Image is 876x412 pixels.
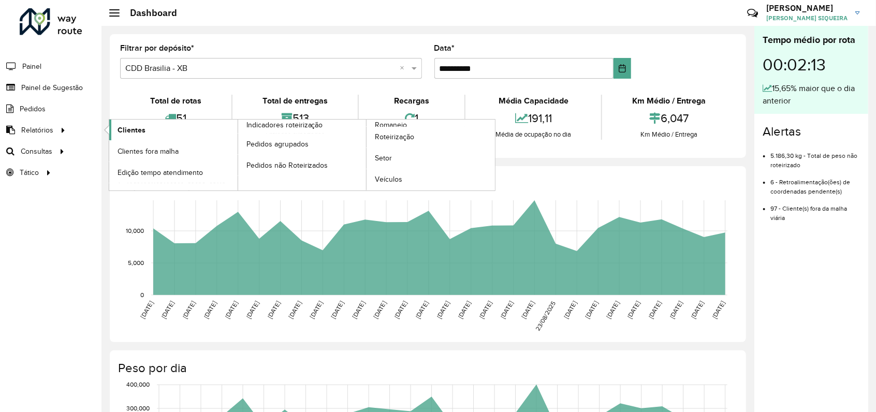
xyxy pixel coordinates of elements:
text: [DATE] [605,300,620,320]
div: 6,047 [605,107,733,129]
text: [DATE] [351,300,366,320]
h4: Peso por dia [118,361,736,376]
text: [DATE] [457,300,472,320]
div: Recargas [361,95,462,107]
text: 0 [140,291,144,298]
a: Romaneio [238,120,495,190]
span: Roteirização [375,131,414,142]
text: [DATE] [563,300,578,320]
text: [DATE] [520,300,535,320]
a: Clientes [109,120,238,140]
span: Setor [375,153,392,164]
a: Veículos [367,169,495,190]
text: [DATE] [626,300,641,320]
span: Pedidos [20,104,46,114]
li: 5.186,30 kg - Total de peso não roteirizado [770,143,860,170]
text: [DATE] [499,300,514,320]
text: [DATE] [224,300,239,320]
div: 1 [361,107,462,129]
text: [DATE] [202,300,217,320]
text: [DATE] [435,300,450,320]
span: Relatórios [21,125,53,136]
h4: Alertas [763,124,860,139]
text: [DATE] [584,300,599,320]
span: Romaneio [375,120,407,130]
div: Total de entregas [235,95,355,107]
span: Tático [20,167,39,178]
text: 300,000 [126,405,150,411]
a: Indicadores roteirização [109,120,367,190]
span: Clear all [400,62,409,75]
span: Edição tempo atendimento [118,167,203,178]
div: Total de rotas [123,95,229,107]
span: Consultas [21,146,52,157]
text: [DATE] [393,300,408,320]
label: Data [434,42,455,54]
text: [DATE] [330,300,345,320]
div: 51 [123,107,229,129]
button: Choose Date [614,58,631,79]
span: Painel de Sugestão [21,82,83,93]
div: Média de ocupação no dia [468,129,598,140]
text: [DATE] [690,300,705,320]
text: [DATE] [478,300,493,320]
text: [DATE] [160,300,175,320]
text: 5,000 [128,259,144,266]
span: Veículos [375,174,402,185]
div: Km Médio / Entrega [605,129,733,140]
span: Pedidos agrupados [246,139,309,150]
h2: Dashboard [120,7,177,19]
text: 23/08/2025 [534,300,557,332]
text: [DATE] [245,300,260,320]
text: [DATE] [181,300,196,320]
h3: [PERSON_NAME] [766,3,848,13]
a: Roteirização [367,127,495,148]
a: Contato Rápido [741,2,764,24]
a: Pedidos agrupados [238,134,367,154]
label: Filtrar por depósito [120,42,194,54]
a: Edição tempo atendimento [109,162,238,183]
text: [DATE] [669,300,684,320]
text: [DATE] [372,300,387,320]
text: [DATE] [415,300,430,320]
text: [DATE] [309,300,324,320]
text: [DATE] [711,300,726,320]
span: Clientes fora malha [118,146,179,157]
a: Clientes fora malha [109,141,238,161]
div: Média Capacidade [468,95,598,107]
span: Clientes [118,125,145,136]
text: [DATE] [648,300,663,320]
span: [PERSON_NAME] SIQUEIRA [766,13,848,23]
li: 97 - Cliente(s) fora da malha viária [770,196,860,223]
a: Setor [367,148,495,169]
div: 191,11 [468,107,598,129]
div: 15,65% maior que o dia anterior [763,82,860,107]
text: [DATE] [287,300,302,320]
text: [DATE] [266,300,281,320]
li: 6 - Retroalimentação(ões) de coordenadas pendente(s) [770,170,860,196]
span: Indicadores roteirização [246,120,323,130]
span: Pedidos não Roteirizados [246,160,328,171]
text: 10,000 [126,227,144,234]
div: 00:02:13 [763,47,860,82]
a: Pedidos não Roteirizados [238,155,367,175]
div: 513 [235,107,355,129]
span: Painel [22,61,41,72]
div: Km Médio / Entrega [605,95,733,107]
text: [DATE] [139,300,154,320]
div: Tempo médio por rota [763,33,860,47]
text: 400,000 [126,381,150,388]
